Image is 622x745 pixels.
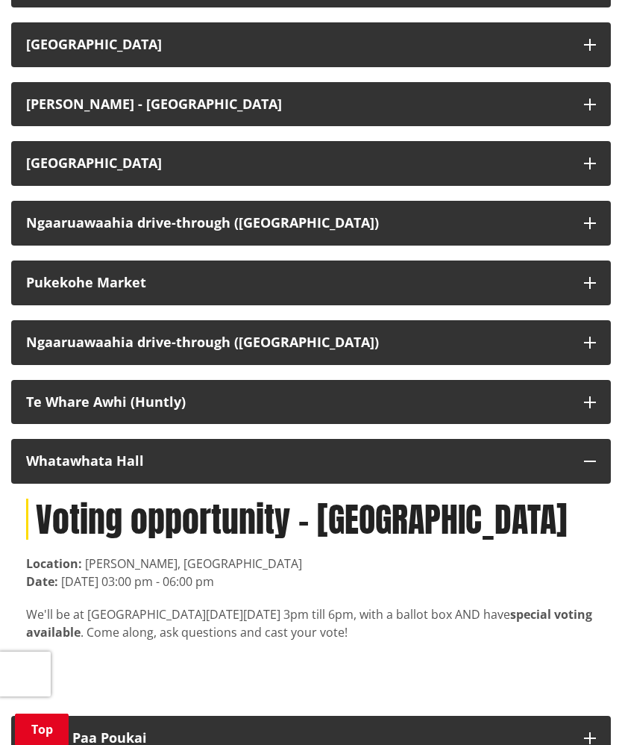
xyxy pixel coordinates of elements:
[85,555,302,572] span: [PERSON_NAME], [GEOGRAPHIC_DATA]
[15,714,69,745] a: Top
[26,555,82,572] strong: Location:
[11,141,611,186] button: [GEOGRAPHIC_DATA]
[553,682,607,736] iframe: Messenger Launcher
[11,201,611,246] button: Ngaaruawaahia drive-through ([GEOGRAPHIC_DATA])
[26,156,569,171] div: [GEOGRAPHIC_DATA]
[26,606,592,640] span: [DATE][DATE] 3pm till 6pm, with a ballot box AND have . Come along, ask questions and cast your v...
[26,605,596,641] div: We'll be at [GEOGRAPHIC_DATA]
[11,380,611,425] button: Te Whare Awhi (Huntly)
[26,275,569,290] div: Pukekohe Market
[26,97,569,112] div: [PERSON_NAME] - [GEOGRAPHIC_DATA]
[26,573,58,590] strong: Date:
[11,320,611,365] button: Ngaaruawaahia drive-through ([GEOGRAPHIC_DATA])
[26,606,592,640] strong: special voting available
[61,573,214,590] time: [DATE] 03:00 pm - 06:00 pm
[26,37,569,52] div: [GEOGRAPHIC_DATA]
[11,439,611,484] button: Whatawhata Hall
[11,22,611,67] button: [GEOGRAPHIC_DATA]
[26,335,569,350] div: Ngaaruawaahia drive-through ([GEOGRAPHIC_DATA])
[26,499,596,540] h1: Voting opportunity - [GEOGRAPHIC_DATA]
[26,395,569,410] div: Te Whare Awhi (Huntly)
[11,261,611,305] button: Pukekohe Market
[11,82,611,127] button: [PERSON_NAME] - [GEOGRAPHIC_DATA]
[26,454,569,469] div: Whatawhata Hall
[26,216,569,231] div: Ngaaruawaahia drive-through ([GEOGRAPHIC_DATA])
